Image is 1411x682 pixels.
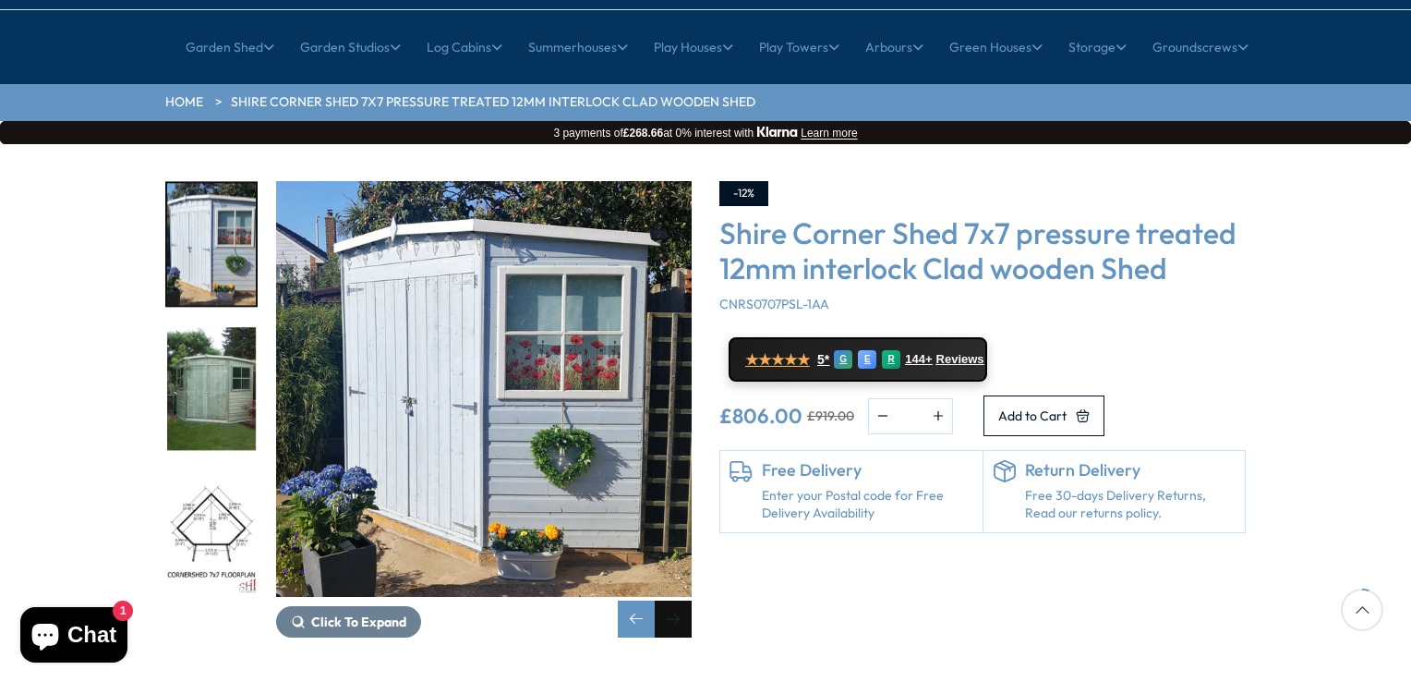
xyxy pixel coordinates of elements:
a: Play Houses [654,24,733,70]
del: £919.00 [807,409,854,422]
ins: £806.00 [719,406,802,426]
a: HOME [165,93,203,112]
a: Green Houses [949,24,1043,70]
button: Click To Expand [276,606,421,638]
button: Add to Cart [983,396,1104,436]
a: Garden Shed [186,24,274,70]
a: Garden Studios [300,24,401,70]
div: E [858,350,876,369]
span: ★★★★★ [745,351,810,369]
span: Add to Cart [998,409,1067,422]
h6: Return Delivery [1025,460,1236,481]
a: Groundscrews [1152,24,1248,70]
a: Shire Corner Shed 7x7 pressure treated 12mm interlock Clad wooden Shed [231,93,755,112]
img: 7x7cornershed_78fc1595-79c5-472b-a3a8-3b10d7dc070b_200x200.jpg [167,183,256,306]
a: Arbours [865,24,923,70]
h3: Shire Corner Shed 7x7 pressure treated 12mm interlock Clad wooden Shed [719,215,1246,286]
a: Summerhouses [528,24,628,70]
div: -12% [719,181,768,206]
div: G [834,350,852,369]
div: R [882,350,900,369]
inbox-online-store-chat: Shopify online store chat [15,607,133,667]
img: Cornershed7x7FLOORPLAN_d0acc6de-bbfa-4dae-ae1b-7569c9b0b776_200x200.jpg [167,472,256,595]
div: 2 / 8 [165,181,258,308]
a: Play Towers [759,24,839,70]
div: 2 / 8 [276,181,692,638]
span: Click To Expand [311,614,406,630]
p: Free 30-days Delivery Returns, Read our returns policy. [1025,487,1236,523]
img: Shire Corner Shed 7x7 pressure treated 12mm interlock Clad wooden Shed - Best Shed [276,181,692,597]
img: 5060490130231PressureTreatedCornerShed_16b77b2a-420d-451f-acd3-42cf910da7c7_200x200.jpg [167,328,256,451]
a: Enter your Postal code for Free Delivery Availability [762,487,973,523]
span: 144+ [905,352,932,367]
h6: Free Delivery [762,460,973,481]
div: Next slide [655,601,692,638]
div: 3 / 8 [165,326,258,453]
span: Reviews [936,352,984,367]
span: CNRS0707PSL-1AA [719,296,829,312]
a: Log Cabins [427,24,502,70]
a: Storage [1068,24,1127,70]
div: 4 / 8 [165,470,258,597]
div: Previous slide [618,601,655,638]
a: ★★★★★ 5* G E R 144+ Reviews [729,337,987,382]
